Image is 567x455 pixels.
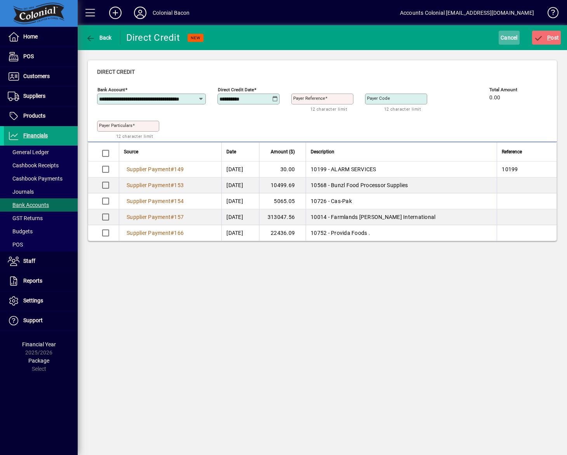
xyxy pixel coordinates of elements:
mat-hint: 12 character limit [384,104,421,113]
span: Cashbook Payments [8,175,63,182]
mat-hint: 12 character limit [310,104,347,113]
span: 166 [174,230,184,236]
td: [DATE] [221,209,259,225]
span: POS [23,53,34,59]
a: Supplier Payment#166 [124,229,186,237]
span: ost [534,35,559,41]
span: Description [311,148,334,156]
a: POS [4,47,78,66]
a: GST Returns [4,212,78,225]
button: Cancel [499,31,520,45]
div: Description [311,148,492,156]
span: Settings [23,297,43,304]
span: # [170,166,174,172]
a: Settings [4,291,78,311]
mat-label: Payer Reference [293,96,325,101]
span: POS [8,241,23,248]
span: Amount ($) [271,148,295,156]
app-page-header-button: Back [78,31,120,45]
span: Cashbook Receipts [8,162,59,168]
span: Total Amount [489,87,536,92]
span: # [170,230,174,236]
span: Products [23,113,45,119]
span: Staff [23,258,35,264]
span: Supplier Payment [127,182,170,188]
button: Post [532,31,561,45]
span: Back [86,35,112,41]
span: Journals [8,189,34,195]
span: 10568 - Bunzl Food Processor Supplies [311,182,408,188]
td: [DATE] [221,177,259,193]
span: Supplier Payment [127,230,170,236]
span: 10726 - Cas-Pak [311,198,352,204]
a: Bank Accounts [4,198,78,212]
mat-label: Direct Credit Date [218,87,254,92]
span: 0.00 [489,95,500,101]
a: Suppliers [4,87,78,106]
a: Reports [4,271,78,291]
span: 154 [174,198,184,204]
button: Profile [128,6,153,20]
span: GST Returns [8,215,43,221]
td: 313047.56 [259,209,306,225]
span: Customers [23,73,50,79]
span: Date [226,148,236,156]
a: Staff [4,252,78,271]
span: Supplier Payment [127,198,170,204]
a: Cashbook Receipts [4,159,78,172]
span: # [170,214,174,220]
td: 30.00 [259,162,306,177]
a: POS [4,238,78,251]
div: Amount ($) [264,148,302,156]
span: Source [124,148,138,156]
span: P [547,35,551,41]
span: Reports [23,278,42,284]
a: Cashbook Payments [4,172,78,185]
span: Cancel [501,31,518,44]
span: 10014 - Farmlands [PERSON_NAME] International [311,214,435,220]
span: 153 [174,182,184,188]
td: 22436.09 [259,225,306,241]
span: Suppliers [23,93,45,99]
div: Source [124,148,217,156]
a: Products [4,106,78,126]
span: 10199 - ALARM SERVICES [311,166,376,172]
a: Supplier Payment#157 [124,213,186,221]
td: 10499.69 [259,177,306,193]
a: Supplier Payment#153 [124,181,186,189]
span: 157 [174,214,184,220]
span: Supplier Payment [127,214,170,220]
div: Date [226,148,254,156]
span: Financial Year [22,341,56,347]
span: Home [23,33,38,40]
a: Supplier Payment#154 [124,197,186,205]
mat-hint: 12 character limit [116,132,153,141]
span: # [170,182,174,188]
span: 10199 [502,166,518,172]
mat-label: Bank Account [97,87,125,92]
span: Support [23,317,43,323]
div: Accounts Colonial [EMAIL_ADDRESS][DOMAIN_NAME] [400,7,534,19]
td: [DATE] [221,162,259,177]
div: Direct Credit [126,31,180,44]
mat-label: Payer Particulars [99,123,132,128]
div: Colonial Bacon [153,7,190,19]
span: # [170,198,174,204]
a: Knowledge Base [542,2,557,27]
a: Journals [4,185,78,198]
span: Supplier Payment [127,166,170,172]
a: Supplier Payment#149 [124,165,186,174]
span: Budgets [8,228,33,234]
span: Package [28,358,49,364]
button: Add [103,6,128,20]
a: Customers [4,67,78,86]
div: Reference [502,148,547,156]
td: [DATE] [221,193,259,209]
mat-label: Payer Code [367,96,390,101]
td: [DATE] [221,225,259,241]
button: Back [84,31,114,45]
span: Reference [502,148,522,156]
span: Direct Credit [97,69,135,75]
span: General Ledger [8,149,49,155]
td: 5065.05 [259,193,306,209]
